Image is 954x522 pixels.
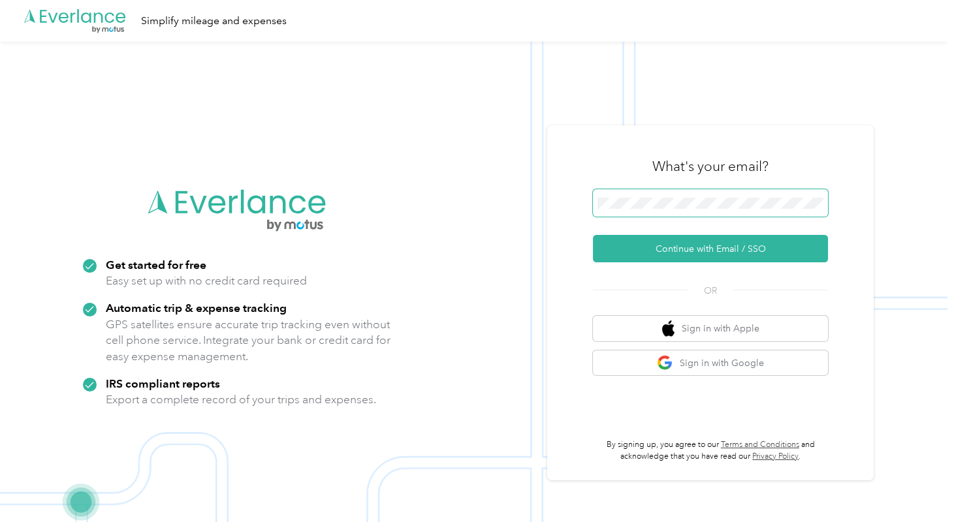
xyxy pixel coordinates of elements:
button: apple logoSign in with Apple [593,316,828,341]
img: apple logo [662,320,675,337]
span: OR [688,284,733,298]
a: Privacy Policy [752,452,799,461]
p: By signing up, you agree to our and acknowledge that you have read our . [593,439,828,462]
button: google logoSign in with Google [593,350,828,376]
a: Terms and Conditions [721,440,799,450]
div: Simplify mileage and expenses [141,13,287,29]
strong: Get started for free [106,258,206,271]
p: Export a complete record of your trips and expenses. [106,391,376,408]
strong: IRS compliant reports [106,376,220,390]
img: google logo [657,355,673,371]
strong: Automatic trip & expense tracking [106,301,287,315]
button: Continue with Email / SSO [593,235,828,262]
p: GPS satellites ensure accurate trip tracking even without cell phone service. Integrate your bank... [106,316,391,365]
h3: What's your email? [652,157,769,176]
p: Easy set up with no credit card required [106,273,307,289]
